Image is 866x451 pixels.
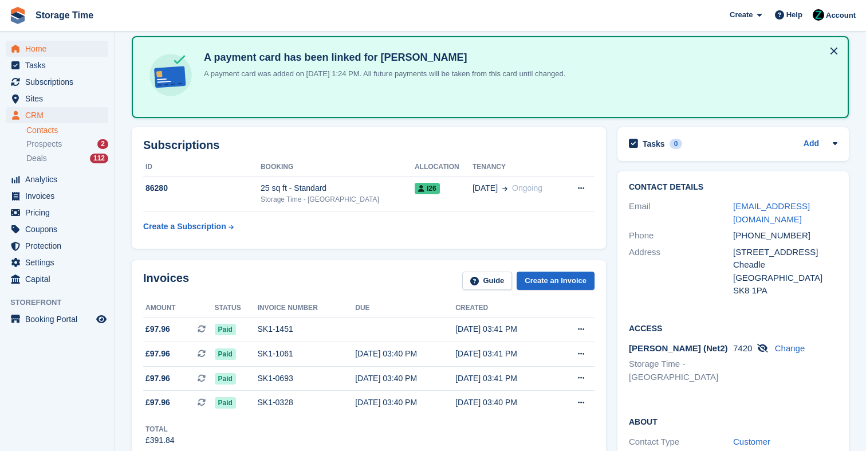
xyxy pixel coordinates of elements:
a: Storage Time [31,6,98,25]
div: 0 [670,139,683,149]
th: Booking [261,158,415,177]
th: ID [143,158,261,177]
th: Status [215,299,258,317]
span: Storefront [10,297,114,308]
div: [DATE] 03:40 PM [355,348,455,360]
span: Ongoing [512,183,542,193]
div: Contact Type [629,436,733,449]
div: [STREET_ADDRESS] [733,246,837,259]
div: [DATE] 03:41 PM [455,372,556,385]
th: Tenancy [473,158,564,177]
a: Guide [462,272,513,291]
a: menu [6,107,108,123]
span: [DATE] [473,182,498,194]
th: Amount [143,299,215,317]
span: Capital [25,271,94,287]
div: [DATE] 03:40 PM [355,372,455,385]
div: SK1-1451 [257,323,355,335]
a: Create a Subscription [143,216,234,237]
h2: Subscriptions [143,139,595,152]
div: Create a Subscription [143,221,226,233]
div: 112 [90,154,108,163]
span: Home [25,41,94,57]
div: [DATE] 03:41 PM [455,348,556,360]
span: I26 [415,183,440,194]
a: Customer [733,437,770,446]
span: £97.96 [145,323,170,335]
p: A payment card was added on [DATE] 1:24 PM. All future payments will be taken from this card unti... [199,68,565,80]
span: Deals [26,153,47,164]
div: 86280 [143,182,261,194]
span: Invoices [25,188,94,204]
span: Pricing [25,205,94,221]
th: Invoice number [257,299,355,317]
div: £391.84 [145,434,175,446]
span: [PERSON_NAME] (Net2) [629,343,728,353]
a: [EMAIL_ADDRESS][DOMAIN_NAME] [733,201,810,224]
div: [PHONE_NUMBER] [733,229,837,242]
div: Total [145,424,175,434]
a: menu [6,238,108,254]
span: £97.96 [145,372,170,385]
h2: Invoices [143,272,189,291]
span: Account [826,10,856,21]
div: 2 [97,139,108,149]
div: Address [629,246,733,297]
a: Change [775,343,805,353]
span: Sites [25,91,94,107]
a: menu [6,91,108,107]
div: Phone [629,229,733,242]
a: menu [6,57,108,73]
div: [DATE] 03:40 PM [355,397,455,409]
span: 7420 [733,343,752,353]
th: Allocation [415,158,473,177]
div: SK1-1061 [257,348,355,360]
span: Help [786,9,802,21]
h2: Access [629,322,837,334]
h2: About [629,415,837,427]
li: Storage Time - [GEOGRAPHIC_DATA] [629,358,733,383]
span: Paid [215,373,236,385]
div: SK1-0693 [257,372,355,385]
a: Contacts [26,125,108,136]
span: Analytics [25,171,94,187]
a: Prospects 2 [26,138,108,150]
a: menu [6,41,108,57]
a: Deals 112 [26,152,108,164]
span: Paid [215,397,236,409]
span: Subscriptions [25,74,94,90]
span: Paid [215,324,236,335]
span: Protection [25,238,94,254]
div: SK1-0328 [257,397,355,409]
span: £97.96 [145,348,170,360]
a: Add [804,138,819,151]
div: Cheadle [733,258,837,272]
a: menu [6,221,108,237]
span: Paid [215,348,236,360]
div: SK8 1PA [733,284,837,297]
span: Prospects [26,139,62,150]
span: Settings [25,254,94,270]
a: menu [6,171,108,187]
h4: A payment card has been linked for [PERSON_NAME] [199,51,565,64]
span: CRM [25,107,94,123]
span: £97.96 [145,397,170,409]
img: card-linked-ebf98d0992dc2aeb22e95c0e3c79077019eb2392cfd83c6a337811c24bc77127.svg [147,51,195,99]
a: Preview store [95,312,108,326]
span: Booking Portal [25,311,94,327]
div: [DATE] 03:41 PM [455,323,556,335]
h2: Contact Details [629,183,837,192]
a: menu [6,205,108,221]
div: Email [629,200,733,226]
img: Zain Sarwar [813,9,824,21]
img: stora-icon-8386f47178a22dfd0bd8f6a31ec36ba5ce8667c1dd55bd0f319d3a0aa187defe.svg [9,7,26,24]
div: 25 sq ft - Standard [261,182,415,194]
a: menu [6,311,108,327]
div: Storage Time - [GEOGRAPHIC_DATA] [261,194,415,205]
a: Create an Invoice [517,272,595,291]
a: menu [6,74,108,90]
h2: Tasks [643,139,665,149]
a: menu [6,254,108,270]
span: Tasks [25,57,94,73]
a: menu [6,188,108,204]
